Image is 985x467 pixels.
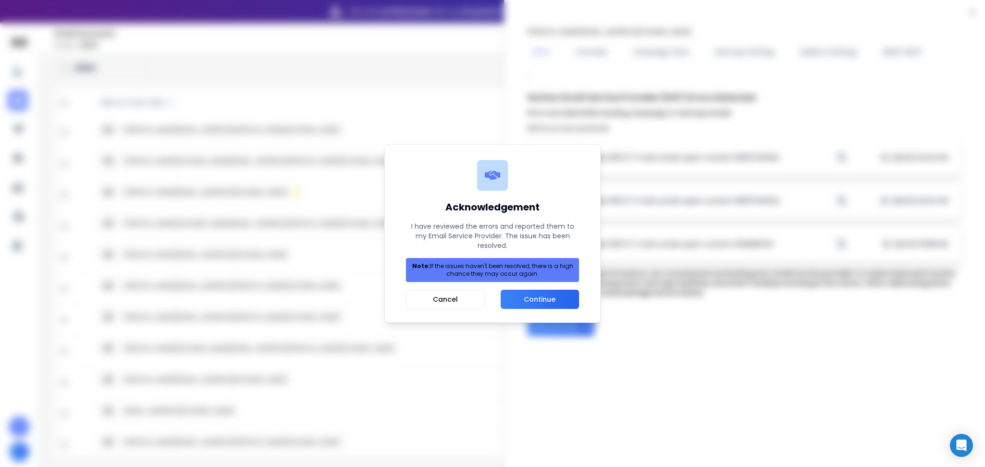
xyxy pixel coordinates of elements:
p: If the issues haven't been resolved, there is a high chance they may occur again. [410,262,575,278]
h1: Acknowledgement [406,200,579,214]
div: ; [528,70,962,336]
div: Open Intercom Messenger [950,434,973,457]
button: Continue [501,290,579,309]
p: I have reviewed the errors and reported them to my Email Service Provider. The issue has been res... [406,221,579,250]
strong: Note: [412,262,430,270]
button: Cancel [406,290,485,309]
